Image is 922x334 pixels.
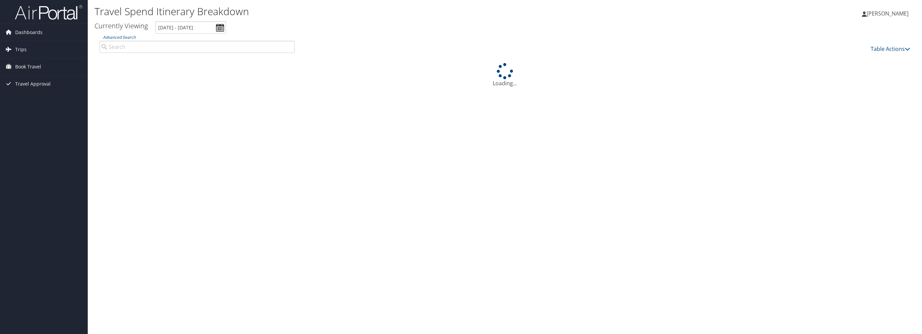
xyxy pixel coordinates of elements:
[15,24,43,41] span: Dashboards
[155,21,226,34] input: [DATE] - [DATE]
[94,21,148,30] h3: Currently Viewing
[15,75,51,92] span: Travel Approval
[862,3,915,24] a: [PERSON_NAME]
[15,58,41,75] span: Book Travel
[15,4,82,20] img: airportal-logo.png
[15,41,27,58] span: Trips
[103,34,136,40] a: Advanced Search
[871,45,910,53] a: Table Actions
[867,10,909,17] span: [PERSON_NAME]
[94,4,642,19] h1: Travel Spend Itinerary Breakdown
[94,63,915,87] div: Loading...
[100,41,295,53] input: Advanced Search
